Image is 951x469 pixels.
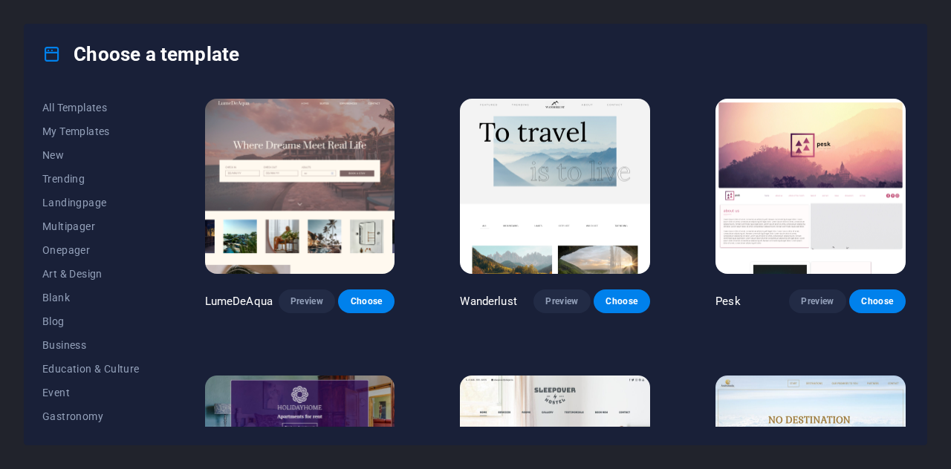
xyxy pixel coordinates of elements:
span: All Templates [42,102,140,114]
span: Education & Culture [42,363,140,375]
span: Preview [801,295,834,307]
span: Multipager [42,220,140,232]
button: Event [42,381,140,404]
button: Choose [594,289,650,313]
button: Preview [789,289,845,313]
span: Blank [42,292,140,304]
span: My Templates [42,125,140,137]
span: Business [42,339,140,351]
span: Preview [545,295,578,307]
button: Gastronomy [42,404,140,428]
span: New [42,149,140,161]
button: All Templates [42,96,140,119]
button: Preview [533,289,590,313]
p: Pesk [715,294,741,309]
span: Blog [42,315,140,327]
img: Wanderlust [460,99,650,274]
button: Landingpage [42,191,140,214]
button: Multipager [42,214,140,238]
button: Business [42,333,140,357]
button: Onepager [42,238,140,262]
span: Choose [350,295,383,307]
button: Art & Design [42,262,140,286]
button: Preview [279,289,335,313]
button: Trending [42,167,140,191]
p: LumeDeAqua [205,294,273,309]
button: Choose [338,289,395,313]
span: Event [42,387,140,399]
span: Gastronomy [42,410,140,422]
span: Art & Design [42,268,140,280]
img: LumeDeAqua [205,99,395,274]
span: Preview [291,295,323,307]
button: Blank [42,286,140,309]
span: Onepager [42,244,140,256]
p: Wanderlust [460,294,516,309]
img: Pesk [715,99,906,274]
span: Trending [42,173,140,185]
span: Choose [606,295,638,307]
span: Choose [861,295,894,307]
button: New [42,143,140,167]
button: My Templates [42,119,140,143]
button: Choose [849,289,906,313]
button: Blog [42,309,140,333]
h4: Choose a template [42,42,239,66]
button: Education & Culture [42,357,140,381]
span: Landingpage [42,197,140,209]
